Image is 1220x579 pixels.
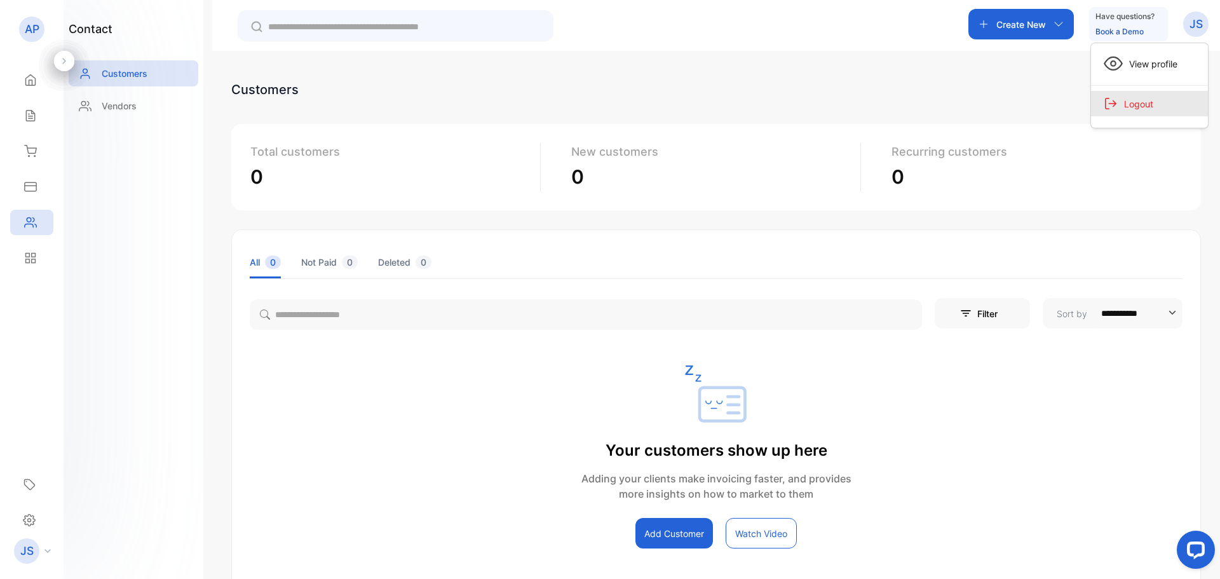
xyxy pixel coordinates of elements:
[996,18,1046,31] p: Create New
[1167,526,1220,579] iframe: LiveChat chat widget
[1118,97,1153,111] span: Logout
[69,93,198,119] a: Vendors
[1057,307,1087,320] p: Sort by
[20,543,34,559] p: JS
[250,163,530,191] p: 0
[301,246,358,278] li: Not Paid
[1104,97,1118,111] img: Icon
[231,80,299,99] div: Customers
[635,518,713,548] button: Add Customer
[342,255,358,269] span: 0
[571,163,851,191] p: 0
[416,255,431,269] span: 0
[581,439,851,462] p: Your customers show up here
[378,246,431,278] li: Deleted
[265,255,281,269] span: 0
[1183,9,1209,39] button: JS
[69,60,198,86] a: Customers
[891,163,1172,191] p: 0
[1104,54,1123,73] img: Icon
[684,365,748,429] img: empty state
[250,143,530,160] p: Total customers
[102,99,137,112] p: Vendors
[1123,57,1177,71] span: View profile
[968,9,1074,39] button: Create New
[102,67,147,80] p: Customers
[1095,10,1155,23] p: Have questions?
[891,143,1172,160] p: Recurring customers
[1043,298,1183,329] button: Sort by
[726,518,797,548] button: Watch Video
[1095,27,1144,36] a: Book a Demo
[250,246,281,278] li: All
[571,143,851,160] p: New customers
[581,471,851,501] p: Adding your clients make invoicing faster, and provides more insights on how to market to them
[69,20,112,37] h1: contact
[1189,16,1203,32] p: JS
[25,21,39,37] p: AP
